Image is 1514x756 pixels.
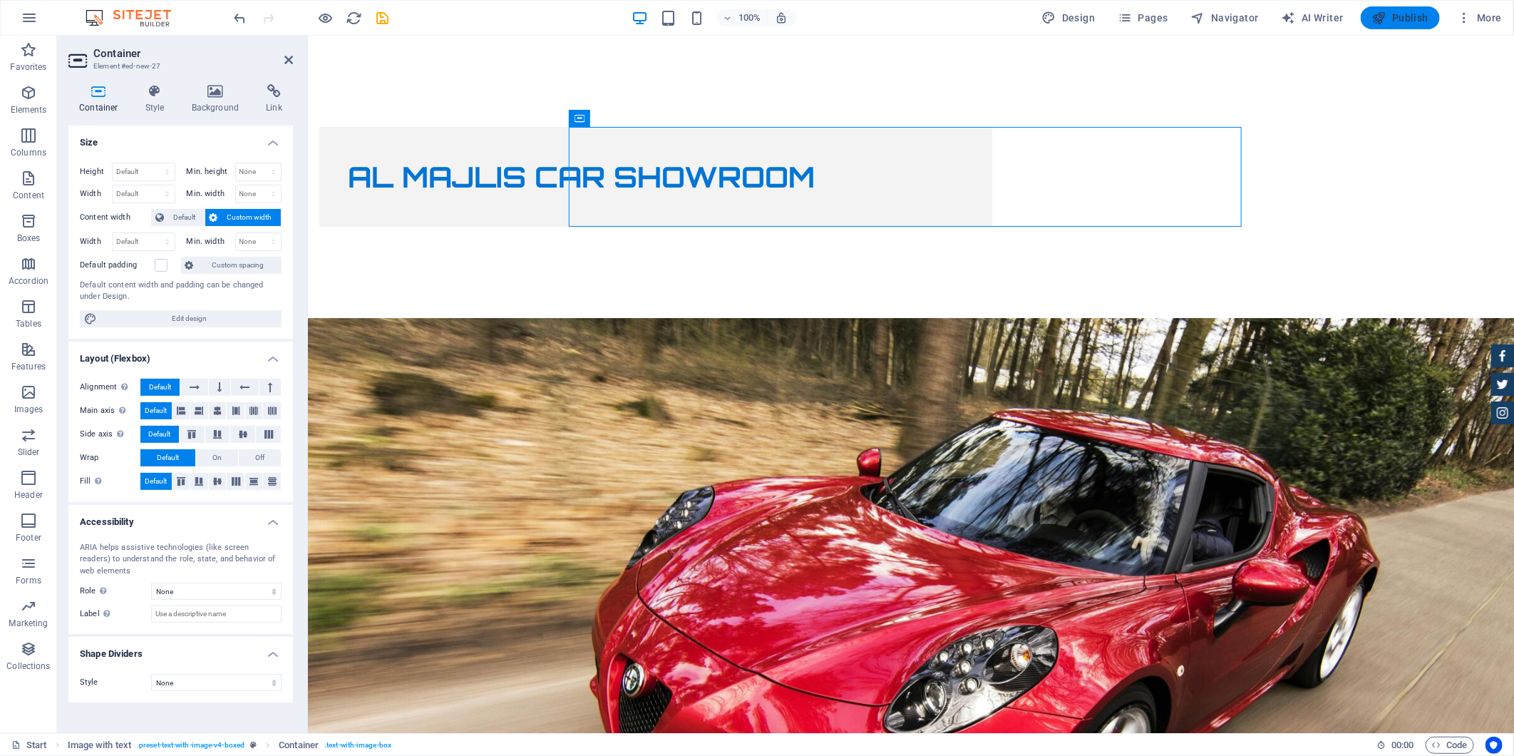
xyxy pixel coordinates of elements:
[80,426,140,443] label: Side axis
[1451,6,1508,29] button: More
[196,449,238,466] button: On
[187,237,235,245] label: Min. width
[80,310,282,327] button: Edit design
[17,233,41,244] p: Boxes
[317,9,334,26] button: Click here to leave preview mode and continue editing
[181,257,282,274] button: Custom spacing
[181,84,256,114] h4: Background
[137,737,244,754] span: . preset-text-with-image-v4-boxed
[232,9,249,26] button: undo
[1276,6,1349,29] button: AI Writer
[68,342,293,367] h4: Layout (Flexbox)
[187,168,235,175] label: Min. height
[222,209,277,226] span: Custom width
[93,60,264,73] h3: Element #ed-new-27
[16,575,41,586] p: Forms
[1432,737,1468,754] span: Code
[140,402,172,419] button: Default
[68,737,391,754] nav: breadcrumb
[9,275,48,287] p: Accordion
[11,147,46,158] p: Columns
[1372,11,1428,25] span: Publish
[168,209,200,226] span: Default
[80,168,112,175] label: Height
[80,402,140,419] label: Main axis
[374,9,391,26] button: save
[1485,737,1503,754] button: Usercentrics
[324,737,391,754] span: . text-with-image-box
[776,11,788,24] i: On resize automatically adjust zoom level to fit chosen device.
[1036,6,1101,29] div: Design (Ctrl+Alt+Y)
[1282,11,1344,25] span: AI Writer
[151,606,282,623] input: Use a descriptive name
[80,473,140,490] label: Fill
[140,473,172,490] button: Default
[80,606,151,623] label: Label
[187,190,235,198] label: Min. width
[68,84,135,114] h4: Container
[1191,11,1259,25] span: Navigator
[255,84,293,114] h4: Link
[80,237,112,245] label: Width
[239,449,281,466] button: Off
[148,426,170,443] span: Default
[80,280,282,303] div: Default content width and padding can be changed under Design.
[140,426,179,443] button: Default
[82,9,189,26] img: Editor Logo
[80,449,140,466] label: Wrap
[212,449,222,466] span: On
[1042,11,1096,25] span: Design
[279,737,319,754] span: Click to select. Double-click to edit
[101,310,277,327] span: Edit design
[1376,737,1414,754] h6: Session time
[1426,737,1474,754] button: Code
[135,84,181,114] h4: Style
[68,505,293,531] h4: Accessibility
[18,446,40,458] p: Slider
[738,9,761,26] h6: 100%
[16,532,41,543] p: Footer
[1112,6,1173,29] button: Pages
[250,741,257,749] i: This element is a customizable preset
[13,190,44,201] p: Content
[16,318,41,330] p: Tables
[1457,11,1502,25] span: More
[93,47,293,60] h2: Container
[68,737,131,754] span: Click to select. Double-click to edit
[1361,6,1440,29] button: Publish
[151,209,205,226] button: Default
[68,637,293,663] h4: Shape Dividers
[14,404,43,415] p: Images
[80,582,110,599] span: Role
[80,542,282,578] div: ARIA helps assistive technologies (like screen readers) to understand the role, state, and behavi...
[157,449,179,466] span: Default
[6,660,50,672] p: Collections
[375,10,391,26] i: Save (Ctrl+S)
[1401,740,1404,750] span: :
[346,9,363,26] button: reload
[346,10,363,26] i: Reload page
[140,449,195,466] button: Default
[11,361,46,372] p: Features
[149,379,171,396] span: Default
[11,104,47,116] p: Elements
[145,473,167,490] span: Default
[1118,11,1168,25] span: Pages
[10,61,46,73] p: Favorites
[140,379,180,396] button: Default
[232,10,249,26] i: Undo: Delete elements (Ctrl+Z)
[14,489,43,501] p: Header
[1391,737,1413,754] span: 00 00
[1185,6,1265,29] button: Navigator
[1036,6,1101,29] button: Design
[205,209,282,226] button: Custom width
[145,402,167,419] span: Default
[80,678,98,687] span: Style
[68,126,293,151] h4: Size
[255,449,264,466] span: Off
[11,737,47,754] a: Click to cancel selection. Double-click to open Pages
[80,209,151,226] label: Content width
[80,257,155,274] label: Default padding
[717,9,768,26] button: 100%
[198,257,277,274] span: Custom spacing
